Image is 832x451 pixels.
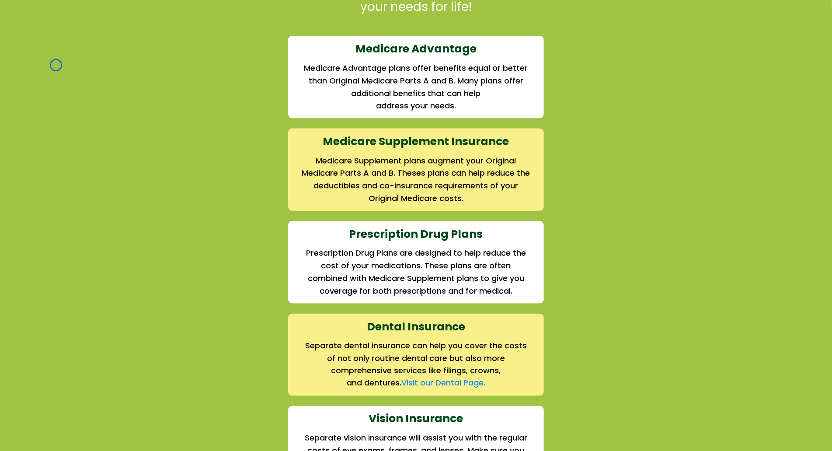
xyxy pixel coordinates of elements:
h2: Separate dental insurance can help you cover the costs of not only routine dental care but also m... [301,340,531,377]
h2: address your needs. [301,100,531,112]
strong: Medicare Advantage [355,41,477,56]
strong: Medicare Supplement Insurance [323,134,509,149]
h2: Medicare Advantage plans offer benefits equal or better than Original Medicare Parts A and B. Man... [301,62,531,100]
strong: Dental Insurance [367,319,465,334]
h2: Medicare Supplement plans augment your Original Medicare Parts A and B. Theses plans can help red... [301,155,531,205]
a: Visit our Dental Page. [401,378,485,389]
h2: and dentures. [301,377,531,390]
strong: Vision Insurance [369,411,463,427]
h2: Prescription Drug Plans are designed to help reduce the cost of your medications. These plans are... [301,247,531,297]
strong: Prescription Drug Plans [349,226,483,242]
